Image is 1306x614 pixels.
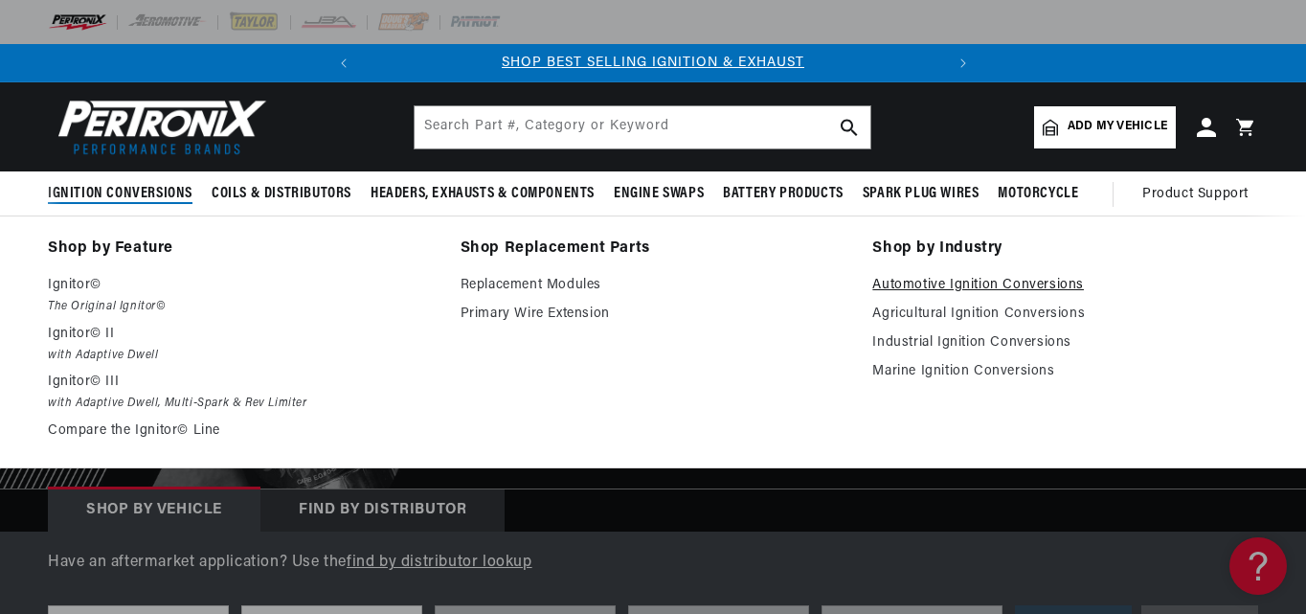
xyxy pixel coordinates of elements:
a: SHOP BEST SELLING IGNITION & EXHAUST [502,56,804,70]
span: Product Support [1142,184,1249,205]
a: Replacement Modules [461,274,846,297]
a: Marine Ignition Conversions [872,360,1258,383]
a: Add my vehicle [1034,106,1176,148]
summary: Spark Plug Wires [853,171,989,216]
summary: Coils & Distributors [202,171,361,216]
span: Add my vehicle [1068,118,1167,136]
span: Ignition Conversions [48,184,192,204]
a: Compare the Ignitor© Line [48,420,434,443]
div: Announcement [363,53,944,74]
div: 1 of 2 [363,53,944,74]
summary: Engine Swaps [604,171,713,216]
a: Primary Wire Extension [461,303,846,326]
summary: Ignition Conversions [48,171,202,216]
span: Coils & Distributors [212,184,351,204]
p: Ignitor© II [48,323,434,346]
a: Ignitor© II with Adaptive Dwell [48,323,434,366]
div: Find by Distributor [260,489,505,532]
button: Translation missing: en.sections.announcements.previous_announcement [325,44,363,82]
p: Have an aftermarket application? Use the [48,551,1258,576]
summary: Product Support [1142,171,1258,217]
a: Agricultural Ignition Conversions [872,303,1258,326]
a: find by distributor lookup [347,555,532,570]
img: Pertronix [48,94,268,160]
p: Ignitor© [48,274,434,297]
input: Search Part #, Category or Keyword [415,106,870,148]
span: Motorcycle [998,184,1078,204]
a: Automotive Ignition Conversions [872,274,1258,297]
p: Ignitor© III [48,371,434,394]
summary: Battery Products [713,171,853,216]
a: Ignitor© The Original Ignitor© [48,274,434,317]
em: with Adaptive Dwell, Multi-Spark & Rev Limiter [48,394,434,414]
summary: Headers, Exhausts & Components [361,171,604,216]
em: with Adaptive Dwell [48,346,434,366]
a: Shop by Feature [48,236,434,262]
button: Translation missing: en.sections.announcements.next_announcement [944,44,982,82]
span: Spark Plug Wires [863,184,979,204]
button: search button [828,106,870,148]
div: Shop by vehicle [48,489,260,532]
span: Battery Products [723,184,844,204]
summary: Motorcycle [988,171,1088,216]
a: Shop by Industry [872,236,1258,262]
a: Shop Replacement Parts [461,236,846,262]
em: The Original Ignitor© [48,297,434,317]
span: Headers, Exhausts & Components [371,184,595,204]
a: Ignitor© III with Adaptive Dwell, Multi-Spark & Rev Limiter [48,371,434,414]
a: Industrial Ignition Conversions [872,331,1258,354]
span: Engine Swaps [614,184,704,204]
